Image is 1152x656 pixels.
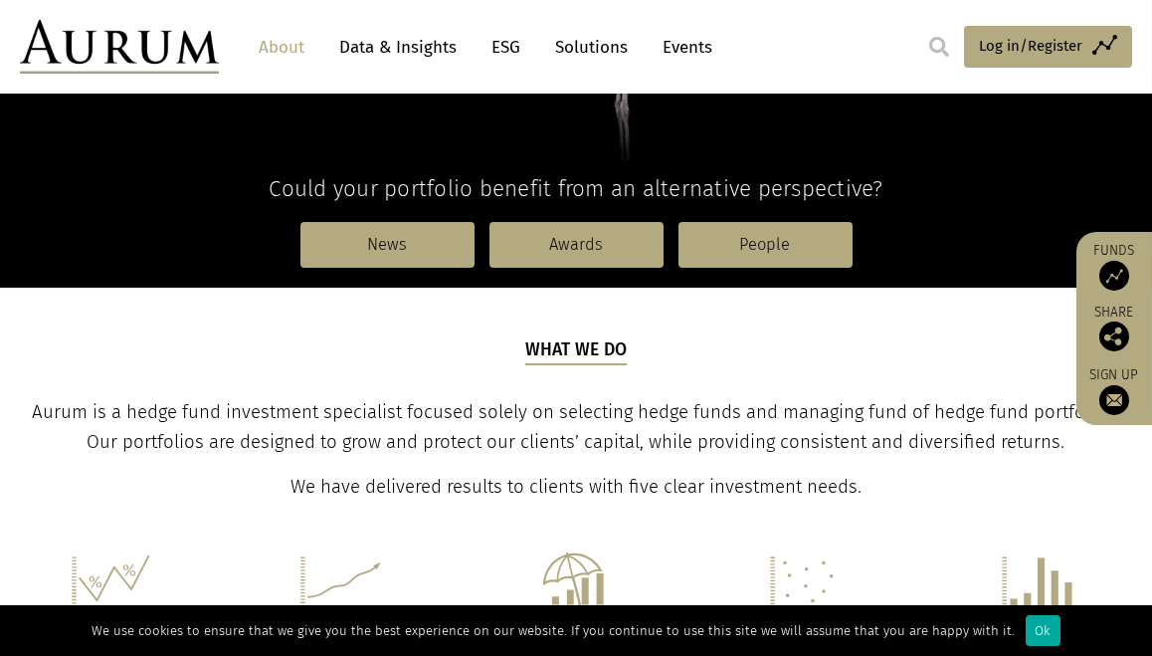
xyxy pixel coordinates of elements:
[678,222,853,268] a: People
[1086,242,1142,291] a: Funds
[300,222,475,268] a: News
[329,29,467,66] a: Data & Insights
[653,29,712,66] a: Events
[249,29,314,66] a: About
[1086,366,1142,415] a: Sign up
[1086,306,1142,351] div: Share
[33,401,1120,453] span: Aurum is a hedge fund investment specialist focused solely on selecting hedge funds and managing ...
[1099,385,1129,415] img: Sign up to our newsletter
[1026,615,1060,646] div: Ok
[481,29,530,66] a: ESG
[1099,261,1129,291] img: Access Funds
[20,175,1132,202] h4: Could your portfolio benefit from an alternative perspective?
[290,476,862,498] span: We have delivered results to clients with five clear investment needs.
[489,222,664,268] a: Awards
[964,26,1132,68] a: Log in/Register
[20,20,219,74] img: Aurum
[1099,322,1129,351] img: Share this post
[929,37,949,57] img: search.svg
[979,34,1082,58] span: Log in/Register
[525,337,628,365] h5: What we do
[545,29,638,66] a: Solutions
